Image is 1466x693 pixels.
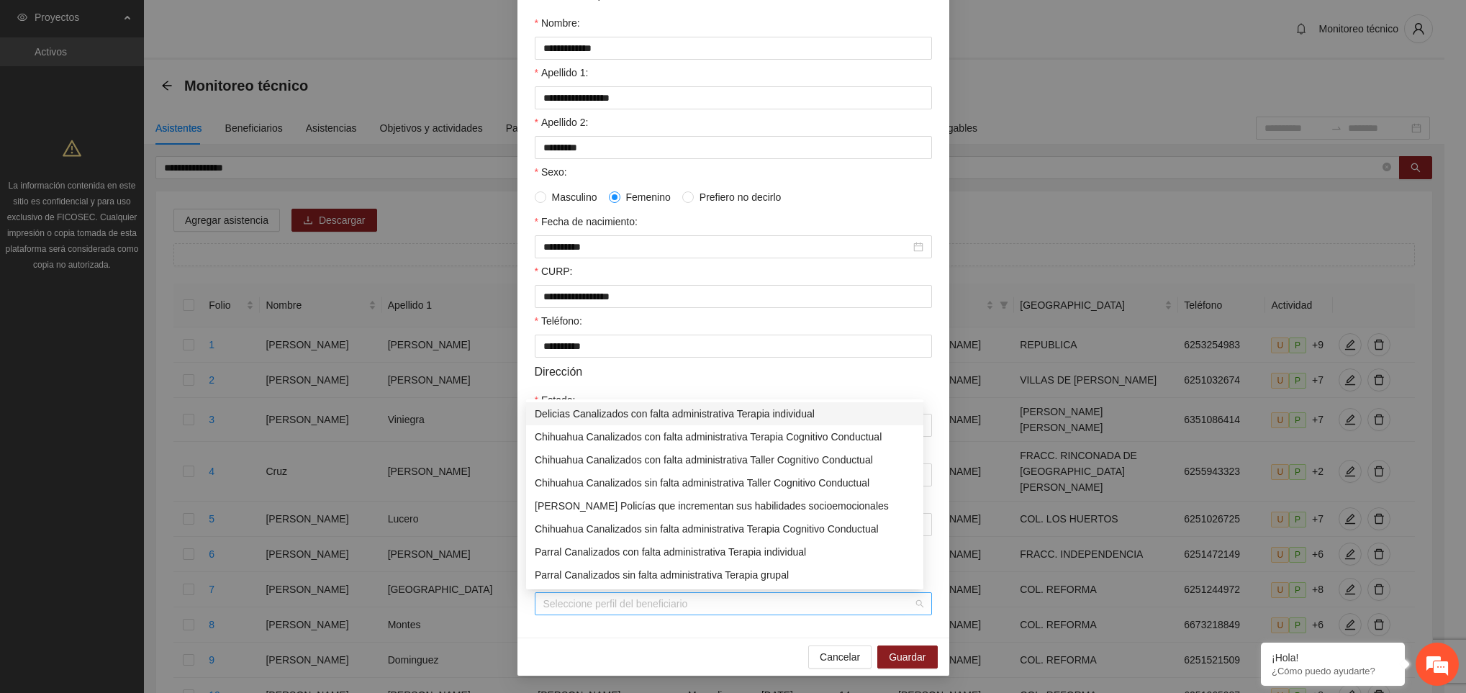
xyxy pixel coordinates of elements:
[526,402,923,425] div: Delicias Canalizados con falta administrativa Terapia individual
[535,452,915,468] div: Chihuahua Canalizados con falta administrativa Taller Cognitivo Conductual
[526,494,923,517] div: Cuauhtémoc Policías que incrementan sus habilidades socioemocionales
[877,646,937,669] button: Guardar
[526,540,923,563] div: Parral Canalizados con falta administrativa Terapia individual
[889,649,926,665] span: Guardar
[535,335,932,358] input: Teléfono:
[546,189,603,205] span: Masculino
[535,498,915,514] div: [PERSON_NAME] Policías que incrementan sus habilidades socioemocionales
[535,164,567,180] label: Sexo:
[543,239,910,255] input: Fecha de nacimiento:
[535,263,573,279] label: CURP:
[526,471,923,494] div: Chihuahua Canalizados sin falta administrativa Taller Cognitivo Conductual
[535,521,915,537] div: Chihuahua Canalizados sin falta administrativa Terapia Cognitivo Conductual
[535,136,932,159] input: Apellido 2:
[7,393,274,443] textarea: Escriba su mensaje y pulse “Intro”
[236,7,271,42] div: Minimizar ventana de chat en vivo
[543,593,913,615] input: Perfil de beneficiario
[620,189,677,205] span: Femenino
[535,567,915,583] div: Parral Canalizados sin falta administrativa Terapia grupal
[535,37,932,60] input: Nombre:
[535,114,589,130] label: Apellido 2:
[526,448,923,471] div: Chihuahua Canalizados con falta administrativa Taller Cognitivo Conductual
[535,429,915,445] div: Chihuahua Canalizados con falta administrativa Terapia Cognitivo Conductual
[535,392,576,408] label: Estado:
[1272,652,1394,663] div: ¡Hola!
[535,544,915,560] div: Parral Canalizados con falta administrativa Terapia individual
[526,563,923,586] div: Parral Canalizados sin falta administrativa Terapia grupal
[535,406,915,422] div: Delicias Canalizados con falta administrativa Terapia individual
[535,285,932,308] input: CURP:
[535,86,932,109] input: Apellido 1:
[535,15,580,31] label: Nombre:
[1272,666,1394,676] p: ¿Cómo puedo ayudarte?
[535,363,583,381] span: Dirección
[535,475,915,491] div: Chihuahua Canalizados sin falta administrativa Taller Cognitivo Conductual
[83,192,199,338] span: Estamos en línea.
[535,65,589,81] label: Apellido 1:
[75,73,242,92] div: Chatee con nosotros ahora
[526,425,923,448] div: Chihuahua Canalizados con falta administrativa Terapia Cognitivo Conductual
[820,649,860,665] span: Cancelar
[535,214,638,230] label: Fecha de nacimiento:
[526,517,923,540] div: Chihuahua Canalizados sin falta administrativa Terapia Cognitivo Conductual
[694,189,787,205] span: Prefiero no decirlo
[535,313,582,329] label: Teléfono:
[808,646,872,669] button: Cancelar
